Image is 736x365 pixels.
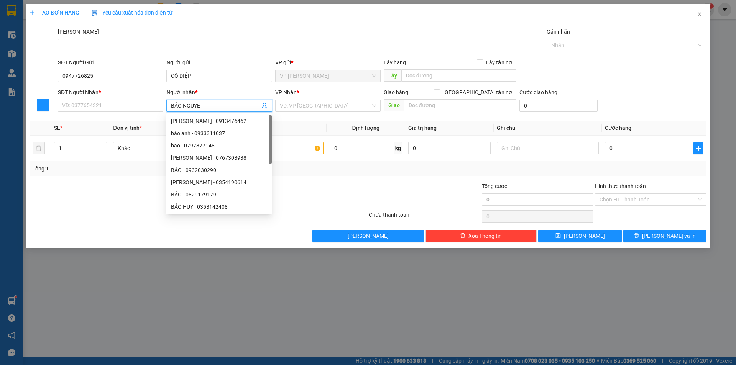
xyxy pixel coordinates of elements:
div: [PERSON_NAME] - 0767303938 [171,154,267,162]
span: Khác [118,142,210,154]
div: bảo - 0797877148 [166,139,272,152]
input: Ghi Chú [497,142,599,154]
span: printer [634,233,639,239]
span: Đơn vị tính [113,125,142,131]
span: delete [460,233,465,239]
span: Cước hàng [605,125,631,131]
div: Người gửi [166,58,272,67]
span: user-add [261,103,268,109]
input: 0 [408,142,491,154]
button: deleteXóa Thông tin [426,230,537,242]
span: [PERSON_NAME] [348,232,389,240]
button: printer[PERSON_NAME] và In [623,230,706,242]
div: Chưa thanh toán [368,211,481,224]
span: Yêu cầu xuất hóa đơn điện tử [92,10,172,16]
button: save[PERSON_NAME] [538,230,621,242]
div: Người nhận [166,88,272,97]
span: kg [394,142,402,154]
span: Giá trị hàng [408,125,437,131]
span: Giao hàng [384,89,408,95]
input: Cước giao hàng [519,100,598,112]
span: CR : [6,50,18,58]
input: VD: Bàn, Ghế [221,142,323,154]
button: delete [33,142,45,154]
span: plus [694,145,703,151]
div: BẢO - 0829179179 [166,188,272,201]
label: Mã ĐH [58,29,99,35]
span: plus [37,102,49,108]
span: VP Nhận [275,89,297,95]
span: plus [30,10,35,15]
span: Xóa Thông tin [468,232,502,240]
th: Ghi chú [494,121,602,136]
span: Định lượng [352,125,379,131]
input: Dọc đường [401,69,516,82]
div: BẢO - 0829179179 [171,190,267,199]
div: SĐT Người Nhận [58,88,163,97]
div: 0905989870 [73,34,151,45]
div: [PERSON_NAME] - 0913476462 [171,117,267,125]
label: Hình thức thanh toán [595,183,646,189]
div: BẢO NGỌC - 0913476462 [166,115,272,127]
span: save [555,233,561,239]
div: BẢO HUY - 0353142408 [166,201,272,213]
span: TẠO ĐƠN HÀNG [30,10,79,16]
span: Lấy [384,69,401,82]
img: icon [92,10,98,16]
div: 70.000 [6,49,69,59]
div: [PERSON_NAME] - 0354190614 [171,178,267,187]
span: close [697,11,703,17]
div: SĐT Người Gửi [58,58,163,67]
button: plus [693,142,703,154]
button: Close [689,4,710,25]
label: Cước giao hàng [519,89,557,95]
label: Gán nhãn [547,29,570,35]
div: Tổng: 1 [33,164,284,173]
div: BẢO - 0932030290 [166,164,272,176]
span: [PERSON_NAME] và In [642,232,696,240]
button: [PERSON_NAME] [312,230,424,242]
span: Giao [384,99,404,111]
div: PHƯƠNG THẢO NT [73,25,151,34]
span: [PERSON_NAME] [564,232,605,240]
span: VP Phan Thiết [280,70,376,82]
div: bảo anh - 0933311037 [166,127,272,139]
div: ĐẦM SEN [7,25,68,34]
div: bảo - 0797877148 [171,141,267,150]
span: SL [54,125,60,131]
button: plus [37,99,49,111]
div: Bảo Thuận - 0767303938 [166,152,272,164]
span: Lấy tận nơi [483,58,516,67]
input: Mã ĐH [58,39,163,51]
div: BẢO HUY - 0353142408 [171,203,267,211]
div: VP [GEOGRAPHIC_DATA] [73,7,151,25]
div: VP [PERSON_NAME] [7,7,68,25]
span: Gửi: [7,7,18,15]
span: Tổng cước [482,183,507,189]
span: Lấy hàng [384,59,406,65]
div: VP gửi [275,58,381,67]
span: Nhận: [73,7,92,15]
span: [GEOGRAPHIC_DATA] tận nơi [440,88,516,97]
div: LÊ HOÀNG BẢO KHANG - 0354190614 [166,176,272,188]
input: Dọc đường [404,99,516,111]
div: BẢO - 0932030290 [171,166,267,174]
div: bảo anh - 0933311037 [171,129,267,137]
